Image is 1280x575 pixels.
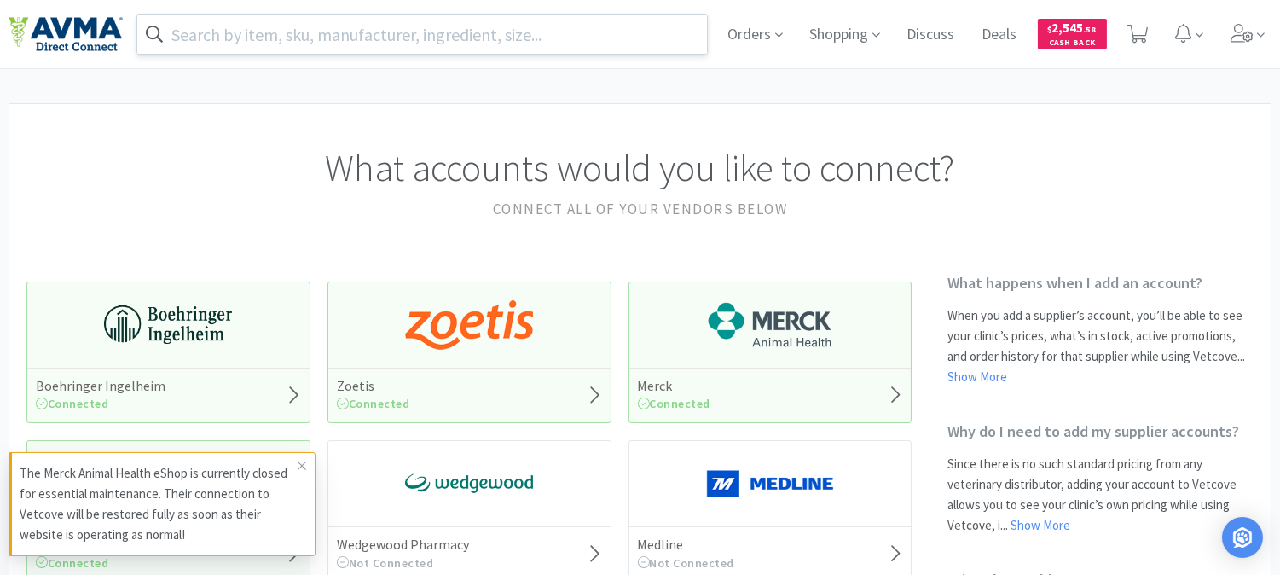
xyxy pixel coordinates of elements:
[638,377,711,395] h5: Merck
[1084,24,1097,35] span: . 58
[1222,517,1263,558] div: Open Intercom Messenger
[337,555,434,571] span: Not Connected
[947,454,1254,536] p: Since there is no such standard pricing from any veterinary distributor, adding your account to V...
[1048,38,1097,49] span: Cash Back
[36,377,165,395] h5: Boehringer Ingelheim
[706,299,834,351] img: 6d7abf38e3b8462597f4a2f88dede81e_176.png
[947,369,1007,385] a: Show More
[1048,20,1097,36] span: 2,545
[104,299,232,351] img: 730db3968b864e76bcafd0174db25112_22.png
[26,198,1254,221] h2: Connect all of your vendors below
[337,536,469,554] h5: Wedgewood Pharmacy
[405,299,533,351] img: a673e5ab4e5e497494167fe422e9a3ab.png
[638,555,735,571] span: Not Connected
[405,458,533,509] img: e40baf8987b14801afb1611fffac9ca4_8.png
[26,138,1254,198] h1: What accounts would you like to connect?
[976,27,1024,43] a: Deals
[901,27,962,43] a: Discuss
[947,273,1254,293] h2: What happens when I add an account?
[638,536,735,554] h5: Medline
[337,396,410,411] span: Connected
[1048,24,1052,35] span: $
[1011,517,1070,533] a: Show More
[20,463,298,545] p: The Merck Animal Health eShop is currently closed for essential maintenance. Their connection to ...
[36,396,109,411] span: Connected
[137,15,707,54] input: Search by item, sku, manufacturer, ingredient, size...
[36,555,109,571] span: Connected
[337,377,410,395] h5: Zoetis
[947,305,1254,387] p: When you add a supplier’s account, you’ll be able to see your clinic’s prices, what’s in stock, a...
[1038,11,1107,57] a: $2,545.58Cash Back
[638,396,711,411] span: Connected
[9,16,123,52] img: e4e33dab9f054f5782a47901c742baa9_102.png
[706,458,834,509] img: a646391c64b94eb2892348a965bf03f3_134.png
[947,421,1254,441] h2: Why do I need to add my supplier accounts?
